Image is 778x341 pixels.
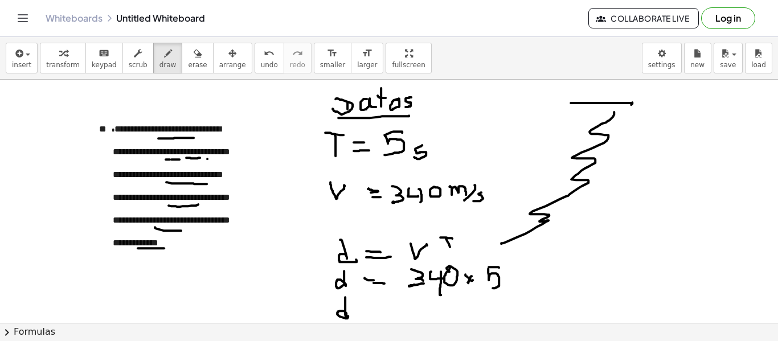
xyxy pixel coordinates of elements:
[357,61,377,69] span: larger
[598,13,689,23] span: Collaborate Live
[159,61,177,69] span: draw
[284,43,312,73] button: redoredo
[182,43,213,73] button: erase
[701,7,755,29] button: Log in
[386,43,431,73] button: fullscreen
[122,43,154,73] button: scrub
[129,61,148,69] span: scrub
[648,61,675,69] span: settings
[40,43,86,73] button: transform
[188,61,207,69] span: erase
[264,47,275,60] i: undo
[642,43,682,73] button: settings
[292,47,303,60] i: redo
[255,43,284,73] button: undoundo
[362,47,372,60] i: format_size
[392,61,425,69] span: fullscreen
[219,61,246,69] span: arrange
[261,61,278,69] span: undo
[714,43,743,73] button: save
[588,8,699,28] button: Collaborate Live
[46,61,80,69] span: transform
[351,43,383,73] button: format_sizelarger
[745,43,772,73] button: load
[720,61,736,69] span: save
[85,43,123,73] button: keyboardkeypad
[684,43,711,73] button: new
[46,13,103,24] a: Whiteboards
[314,43,351,73] button: format_sizesmaller
[213,43,252,73] button: arrange
[320,61,345,69] span: smaller
[92,61,117,69] span: keypad
[14,9,32,27] button: Toggle navigation
[690,61,705,69] span: new
[153,43,183,73] button: draw
[12,61,31,69] span: insert
[751,61,766,69] span: load
[6,43,38,73] button: insert
[99,47,109,60] i: keyboard
[290,61,305,69] span: redo
[327,47,338,60] i: format_size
